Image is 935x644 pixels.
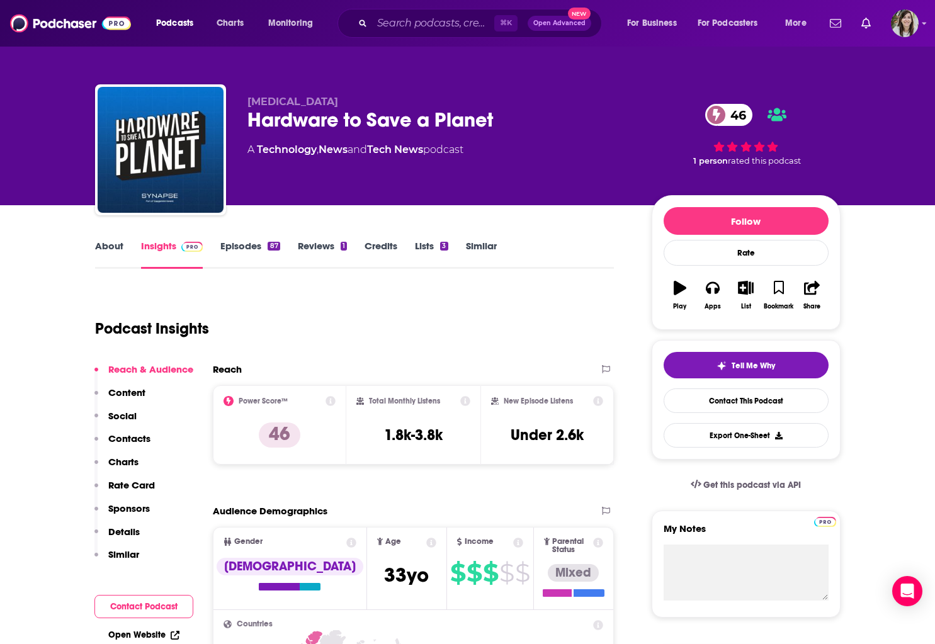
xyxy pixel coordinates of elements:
button: Reach & Audience [94,363,193,387]
button: Contact Podcast [94,595,193,618]
p: Contacts [108,432,150,444]
span: $ [450,563,465,583]
button: List [729,273,762,318]
button: Open AdvancedNew [528,16,591,31]
p: Similar [108,548,139,560]
button: Apps [696,273,729,318]
span: 46 [718,104,752,126]
div: Open Intercom Messenger [892,576,922,606]
button: Follow [664,207,829,235]
p: Details [108,526,140,538]
a: InsightsPodchaser Pro [141,240,203,269]
span: Open Advanced [533,20,586,26]
div: Play [673,303,686,310]
div: Mixed [548,564,599,582]
p: 46 [259,422,300,448]
span: Tell Me Why [732,361,775,371]
div: [DEMOGRAPHIC_DATA] [217,558,363,575]
span: New [568,8,591,20]
div: Bookmark [764,303,793,310]
button: tell me why sparkleTell Me Why [664,352,829,378]
button: Sponsors [94,502,150,526]
div: Search podcasts, credits, & more... [349,9,614,38]
span: Income [465,538,494,546]
a: Contact This Podcast [664,388,829,413]
h2: New Episode Listens [504,397,573,405]
button: Contacts [94,432,150,456]
button: Content [94,387,145,410]
a: Similar [466,240,497,269]
div: Rate [664,240,829,266]
div: Share [803,303,820,310]
span: $ [499,563,514,583]
a: Hardware to Save a Planet [98,87,224,213]
span: For Podcasters [698,14,758,32]
button: Show profile menu [891,9,919,37]
a: Reviews1 [298,240,347,269]
a: About [95,240,123,269]
h2: Audience Demographics [213,505,327,517]
button: Similar [94,548,139,572]
a: Tech News [367,144,423,155]
div: A podcast [247,142,463,157]
img: Podchaser Pro [814,517,836,527]
p: Social [108,410,137,422]
a: Episodes87 [220,240,280,269]
span: For Business [627,14,677,32]
span: 33 yo [384,563,429,587]
a: Pro website [814,515,836,527]
input: Search podcasts, credits, & more... [372,13,494,33]
a: Lists3 [415,240,448,269]
span: Charts [217,14,244,32]
button: Bookmark [762,273,795,318]
h2: Reach [213,363,242,375]
a: Get this podcast via API [681,470,812,500]
h2: Power Score™ [239,397,288,405]
p: Rate Card [108,479,155,491]
button: open menu [689,13,776,33]
button: open menu [618,13,693,33]
h2: Total Monthly Listens [369,397,440,405]
div: Apps [705,303,721,310]
div: 46 1 personrated this podcast [652,96,841,174]
span: $ [467,563,482,583]
span: $ [515,563,530,583]
span: Gender [234,538,263,546]
a: Podchaser - Follow, Share and Rate Podcasts [10,11,131,35]
button: open menu [776,13,822,33]
span: Parental Status [552,538,591,554]
span: Countries [237,620,273,628]
button: Play [664,273,696,318]
a: Technology [257,144,317,155]
span: Logged in as devinandrade [891,9,919,37]
a: News [319,144,348,155]
span: and [348,144,367,155]
h3: Under 2.6k [511,426,584,444]
div: 87 [268,242,280,251]
a: Show notifications dropdown [825,13,846,34]
a: Charts [208,13,251,33]
button: open menu [259,13,329,33]
div: 1 [341,242,347,251]
span: , [317,144,319,155]
img: User Profile [891,9,919,37]
button: Social [94,410,137,433]
span: Age [385,538,401,546]
img: tell me why sparkle [717,361,727,371]
a: 46 [705,104,752,126]
span: Get this podcast via API [703,480,801,490]
button: Charts [94,456,139,479]
span: 1 person [693,156,728,166]
label: My Notes [664,523,829,545]
span: $ [483,563,498,583]
span: More [785,14,807,32]
div: List [741,303,751,310]
p: Charts [108,456,139,468]
span: Podcasts [156,14,193,32]
span: Monitoring [268,14,313,32]
span: [MEDICAL_DATA] [247,96,338,108]
button: Details [94,526,140,549]
a: Show notifications dropdown [856,13,876,34]
h3: 1.8k-3.8k [384,426,443,444]
img: Podchaser Pro [181,242,203,252]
